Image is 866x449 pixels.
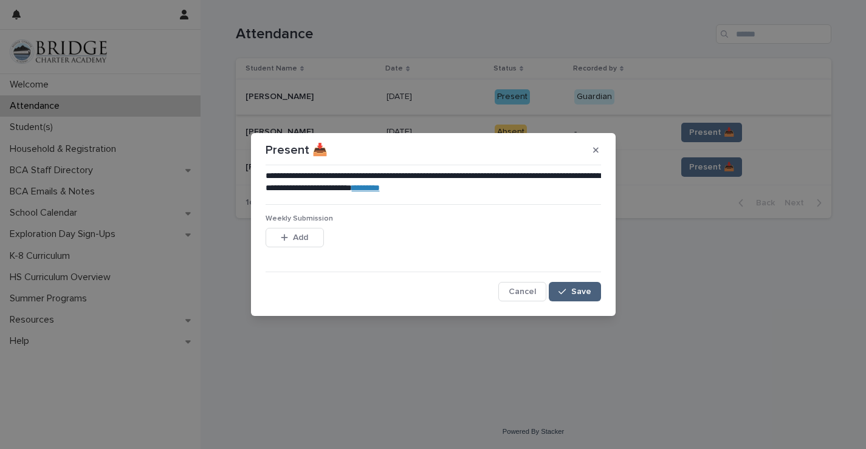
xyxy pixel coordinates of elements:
span: Cancel [509,287,536,296]
p: Present 📥 [266,143,328,157]
span: Weekly Submission [266,215,333,222]
button: Add [266,228,324,247]
button: Cancel [498,282,546,301]
span: Add [293,233,308,242]
button: Save [549,282,600,301]
span: Save [571,287,591,296]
